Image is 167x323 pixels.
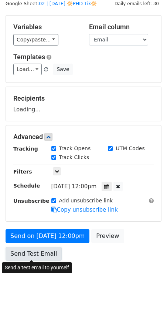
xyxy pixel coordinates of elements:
[13,133,154,141] h5: Advanced
[13,198,50,204] strong: Unsubscribe
[51,183,97,190] span: [DATE] 12:00pm
[6,229,89,243] a: Send on [DATE] 12:00pm
[13,64,42,75] a: Load...
[6,1,97,6] small: Google Sheet:
[13,94,154,114] div: Loading...
[13,34,58,46] a: Copy/paste...
[59,197,113,205] label: Add unsubscribe link
[116,145,144,152] label: UTM Codes
[13,94,154,102] h5: Recipients
[53,64,72,75] button: Save
[51,206,118,213] a: Copy unsubscribe link
[59,145,91,152] label: Track Opens
[6,247,62,261] a: Send Test Email
[89,23,154,31] h5: Email column
[91,229,124,243] a: Preview
[59,154,89,161] label: Track Clicks
[13,146,38,152] strong: Tracking
[13,183,40,189] strong: Schedule
[13,53,45,61] a: Templates
[2,262,72,273] div: Send a test email to yourself
[130,287,167,323] iframe: Chat Widget
[39,1,97,6] a: 02 | [DATE] 🔆PHD Tik🔆
[13,169,32,175] strong: Filters
[13,23,78,31] h5: Variables
[112,1,161,6] a: Daily emails left: 30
